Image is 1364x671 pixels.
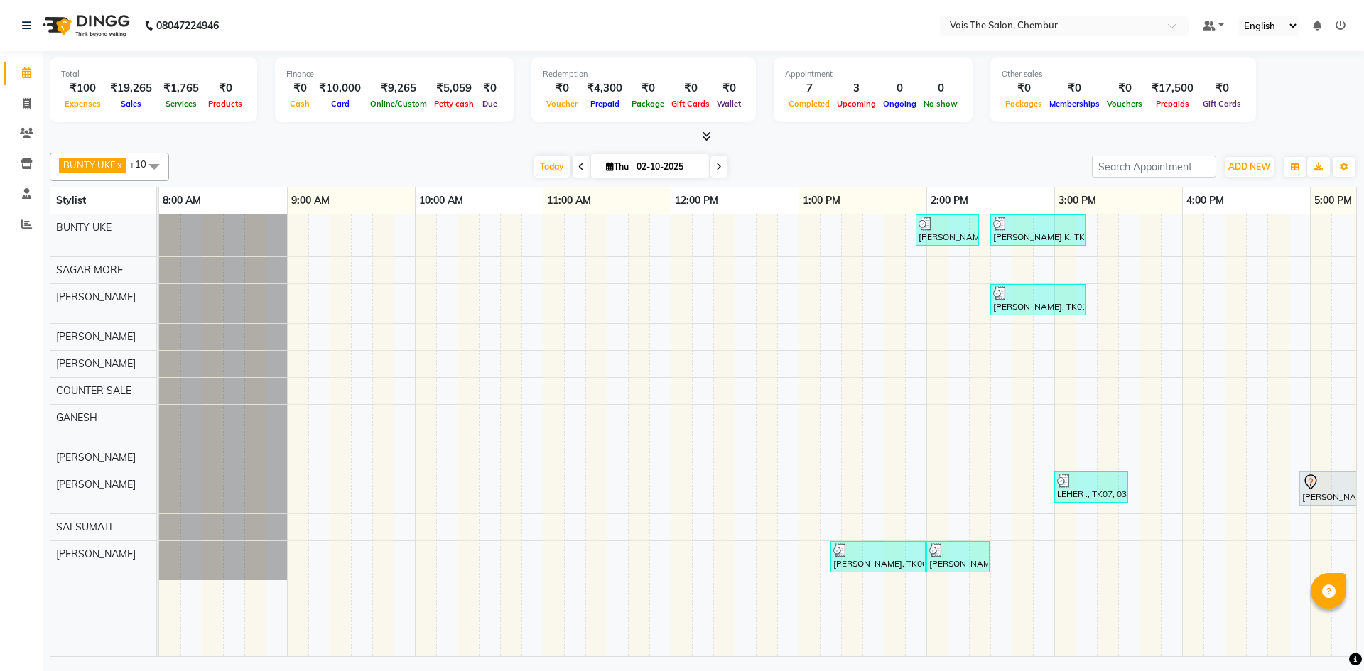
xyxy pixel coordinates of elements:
[367,80,431,97] div: ₹9,265
[61,68,246,80] div: Total
[1199,80,1245,97] div: ₹0
[1152,99,1193,109] span: Prepaids
[56,411,97,424] span: GANESH
[1311,190,1355,211] a: 5:00 PM
[1228,161,1270,172] span: ADD NEW
[785,99,833,109] span: Completed
[927,190,972,211] a: 2:00 PM
[1103,99,1146,109] span: Vouchers
[992,217,1084,244] div: [PERSON_NAME] K, TK01, 02:30 PM-03:15 PM, Schwarzkopf Hair Spa (Mid-back Length)
[63,159,116,170] span: BUNTY UKE
[1146,80,1199,97] div: ₹17,500
[713,99,745,109] span: Wallet
[879,99,920,109] span: Ongoing
[785,68,961,80] div: Appointment
[543,80,581,97] div: ₹0
[286,99,313,109] span: Cash
[602,161,632,172] span: Thu
[328,99,353,109] span: Card
[587,99,623,109] span: Prepaid
[879,80,920,97] div: 0
[56,194,86,207] span: Stylist
[832,543,924,570] div: [PERSON_NAME], TK06, 01:15 PM-02:00 PM, [DEMOGRAPHIC_DATA] Hair - Haircut - Stylist
[543,99,581,109] span: Voucher
[156,6,219,45] b: 08047224946
[1225,157,1274,177] button: ADD NEW
[288,190,333,211] a: 9:00 AM
[799,190,844,211] a: 1:00 PM
[56,330,136,343] span: [PERSON_NAME]
[833,80,879,97] div: 3
[56,384,131,397] span: COUNTER SALE
[1304,614,1350,657] iframe: chat widget
[162,99,200,109] span: Services
[61,80,104,97] div: ₹100
[56,357,136,370] span: [PERSON_NAME]
[313,80,367,97] div: ₹10,000
[416,190,467,211] a: 10:00 AM
[992,286,1084,313] div: [PERSON_NAME], TK01, 02:30 PM-03:15 PM, [DEMOGRAPHIC_DATA] Hair - Haircut - Sr. Stylist
[668,80,713,97] div: ₹0
[668,99,713,109] span: Gift Cards
[632,156,703,178] input: 2025-10-02
[116,159,122,170] a: x
[920,99,961,109] span: No show
[713,80,745,97] div: ₹0
[1002,99,1046,109] span: Packages
[479,99,501,109] span: Due
[543,68,745,80] div: Redemption
[928,543,988,570] div: [PERSON_NAME], TK06, 02:00 PM-02:30 PM, [DEMOGRAPHIC_DATA] Hair - [PERSON_NAME] Trimming
[431,80,477,97] div: ₹5,059
[56,478,136,491] span: [PERSON_NAME]
[628,99,668,109] span: Package
[543,190,595,211] a: 11:00 AM
[785,80,833,97] div: 7
[671,190,722,211] a: 12:00 PM
[158,80,205,97] div: ₹1,765
[1103,80,1146,97] div: ₹0
[1092,156,1216,178] input: Search Appointment
[56,547,136,560] span: [PERSON_NAME]
[1199,99,1245,109] span: Gift Cards
[159,190,205,211] a: 8:00 AM
[1055,190,1100,211] a: 3:00 PM
[104,80,158,97] div: ₹19,265
[1056,474,1127,501] div: LEHER ., TK07, 03:00 PM-03:35 PM, MANICURE/PEDICURE & NAILS - Gel Polish Removal,MANICURE/PEDICUR...
[56,263,123,276] span: SAGAR MORE
[628,80,668,97] div: ₹0
[833,99,879,109] span: Upcoming
[286,68,502,80] div: Finance
[205,80,246,97] div: ₹0
[56,290,136,303] span: [PERSON_NAME]
[1046,80,1103,97] div: ₹0
[477,80,502,97] div: ₹0
[56,451,136,464] span: [PERSON_NAME]
[129,158,157,170] span: +10
[36,6,134,45] img: logo
[1046,99,1103,109] span: Memberships
[56,221,112,234] span: BUNTY UKE
[56,520,112,533] span: SAI SUMATI
[1002,80,1046,97] div: ₹0
[431,99,477,109] span: Petty cash
[581,80,628,97] div: ₹4,300
[367,99,431,109] span: Online/Custom
[534,156,570,178] span: Today
[917,217,978,244] div: [PERSON_NAME], TK02, 01:55 PM-02:25 PM, [DEMOGRAPHIC_DATA] Hair - Roots Touch Up
[1002,68,1245,80] div: Other sales
[286,80,313,97] div: ₹0
[920,80,961,97] div: 0
[205,99,246,109] span: Products
[61,99,104,109] span: Expenses
[117,99,145,109] span: Sales
[1183,190,1228,211] a: 4:00 PM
